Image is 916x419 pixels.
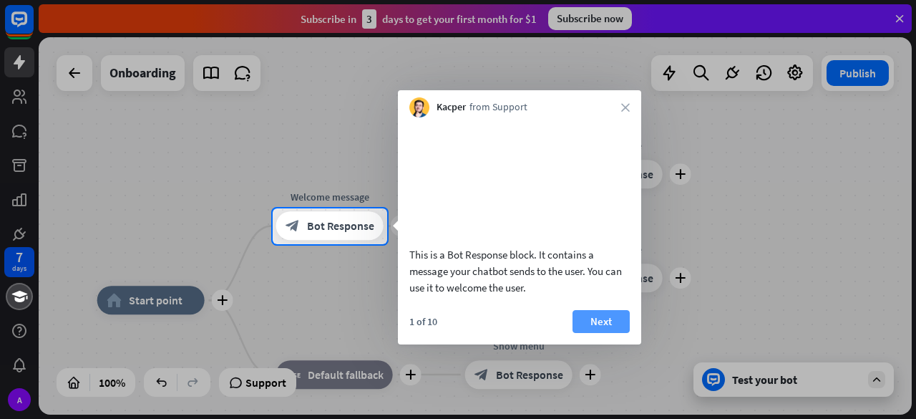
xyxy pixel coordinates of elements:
[11,6,54,49] button: Open LiveChat chat widget
[437,100,466,115] span: Kacper
[409,315,437,328] div: 1 of 10
[286,219,300,233] i: block_bot_response
[409,246,630,296] div: This is a Bot Response block. It contains a message your chatbot sends to the user. You can use i...
[621,103,630,112] i: close
[572,310,630,333] button: Next
[469,100,527,115] span: from Support
[307,219,374,233] span: Bot Response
